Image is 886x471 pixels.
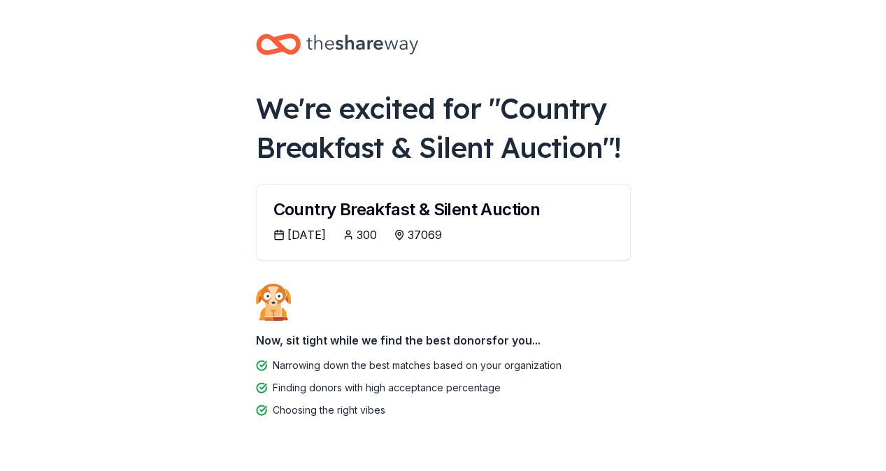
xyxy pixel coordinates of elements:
img: Dog waiting patiently [256,283,291,321]
div: We're excited for " Country Breakfast & Silent Auction "! [256,89,631,167]
div: Now, sit tight while we find the best donors for you... [256,326,631,354]
div: Narrowing down the best matches based on your organization [273,357,562,374]
div: Finding donors with high acceptance percentage [273,379,501,396]
div: 300 [357,226,377,243]
div: Choosing the right vibes [273,402,385,419]
div: 37069 [408,226,442,243]
div: Country Breakfast & Silent Auction [273,201,613,218]
div: [DATE] [287,226,326,243]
